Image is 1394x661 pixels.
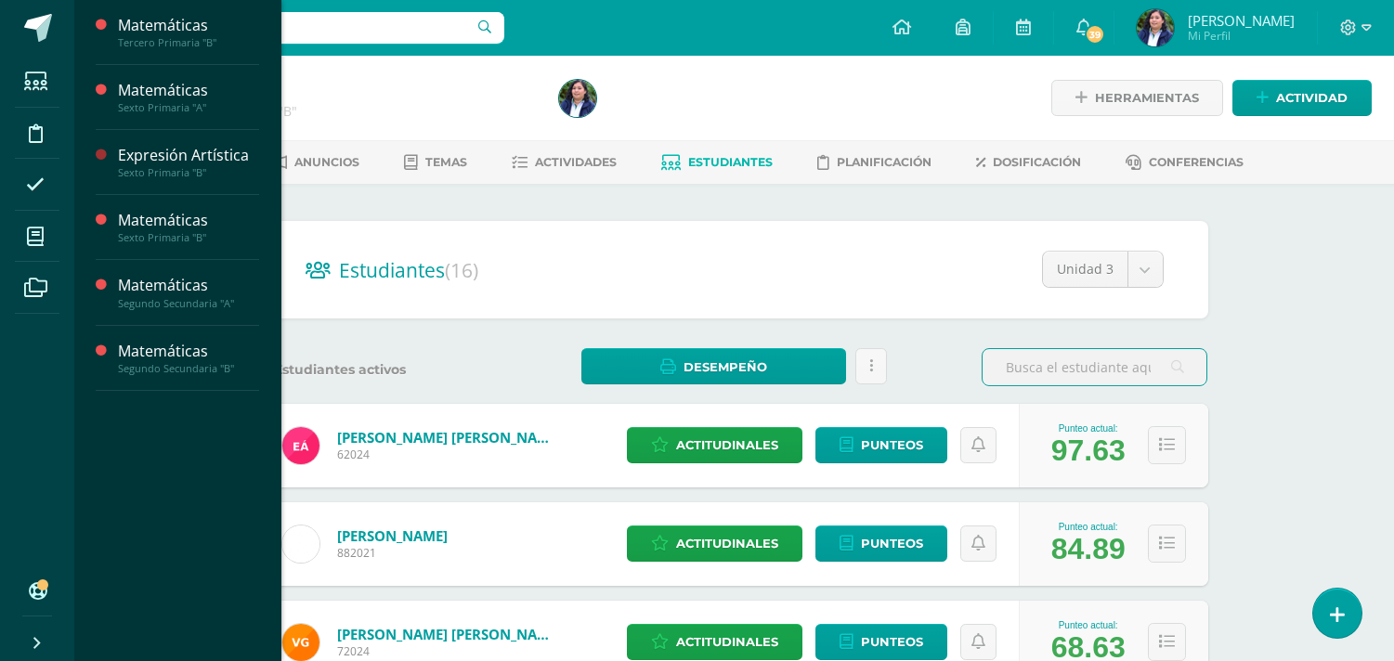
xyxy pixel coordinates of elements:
a: Actividades [512,148,617,177]
img: 66ab8de52390aa03a974d5ac249b07ff.png [282,525,319,563]
a: Dosificación [976,148,1081,177]
span: Actitudinales [676,526,778,561]
input: Busca un usuario... [86,12,504,44]
div: Matemáticas [118,15,259,36]
div: Segundo Secundaria "A" [118,297,259,310]
a: Anuncios [269,148,359,177]
span: 72024 [337,643,560,659]
a: Punteos [815,427,947,463]
a: Herramientas [1051,80,1223,116]
span: Conferencias [1149,155,1244,169]
div: Punteo actual: [1051,423,1126,434]
a: MatemáticasSegundo Secundaria "B" [118,341,259,375]
span: 62024 [337,447,560,462]
div: Sexto Primaria "A" [118,101,259,114]
span: [PERSON_NAME] [1188,11,1295,30]
div: Matemáticas [118,341,259,362]
span: Punteos [861,526,923,561]
img: cc393a5ce9805ad72d48e0f4d9f74595.png [559,80,596,117]
span: Punteos [861,625,923,659]
a: Punteos [815,624,947,660]
div: Tercero Primaria "B" [118,36,259,49]
span: Herramientas [1095,81,1199,115]
div: 97.63 [1051,434,1126,468]
input: Busca el estudiante aquí... [983,349,1206,385]
span: Actividades [535,155,617,169]
span: Actividad [1276,81,1348,115]
span: Unidad 3 [1057,252,1114,287]
div: Segundo Secundaria 'B' [145,102,537,120]
span: 882021 [337,545,448,561]
a: [PERSON_NAME] [337,526,448,545]
div: Matemáticas [118,210,259,231]
img: 0a5515302db1adbb01ffa152705cc840.png [282,624,319,661]
span: Estudiantes [339,257,478,283]
a: Expresión ArtísticaSexto Primaria "B" [118,145,259,179]
a: MatemáticasSexto Primaria "B" [118,210,259,244]
img: 8732f2a71893445fbc8e2f88683fd9d4.png [282,427,319,464]
span: Estudiantes [688,155,773,169]
a: [PERSON_NAME] [PERSON_NAME] [337,428,560,447]
img: cc393a5ce9805ad72d48e0f4d9f74595.png [1137,9,1174,46]
a: Conferencias [1126,148,1244,177]
span: Dosificación [993,155,1081,169]
div: Segundo Secundaria "B" [118,362,259,375]
div: Matemáticas [118,275,259,296]
div: Sexto Primaria "B" [118,166,259,179]
div: Sexto Primaria "B" [118,231,259,244]
span: Punteos [861,428,923,462]
span: (16) [445,257,478,283]
label: Estudiantes activos [261,361,487,379]
div: 84.89 [1051,532,1126,566]
span: Actitudinales [676,625,778,659]
a: Punteos [815,525,947,562]
h1: Matemáticas [145,76,537,102]
a: Actitudinales [627,624,802,660]
a: Actitudinales [627,525,802,562]
a: MatemáticasSegundo Secundaria "A" [118,275,259,309]
span: Temas [425,155,467,169]
span: Planificación [837,155,932,169]
span: Anuncios [294,155,359,169]
a: Planificación [817,148,932,177]
a: Unidad 3 [1043,252,1163,287]
div: Matemáticas [118,80,259,101]
span: Actitudinales [676,428,778,462]
a: MatemáticasTercero Primaria "B" [118,15,259,49]
a: Temas [404,148,467,177]
a: Estudiantes [661,148,773,177]
a: Desempeño [581,348,846,384]
a: Actividad [1232,80,1372,116]
span: Mi Perfil [1188,28,1295,44]
a: Actitudinales [627,427,802,463]
span: 39 [1084,24,1104,45]
a: [PERSON_NAME] [PERSON_NAME] [337,625,560,643]
a: MatemáticasSexto Primaria "A" [118,80,259,114]
span: Desempeño [684,350,767,384]
div: Punteo actual: [1051,620,1126,630]
div: Expresión Artística [118,145,259,166]
div: Punteo actual: [1051,522,1126,532]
